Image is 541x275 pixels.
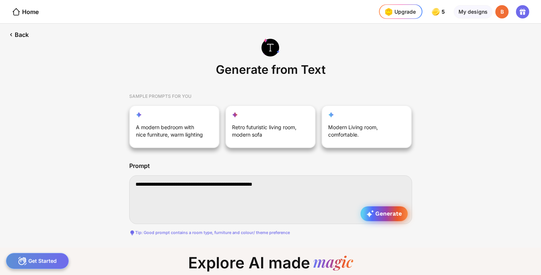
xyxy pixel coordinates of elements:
div: Get Started [6,253,69,269]
img: upgrade-nav-btn-icon.gif [383,6,394,18]
div: magic [313,254,353,272]
div: Upgrade [383,6,416,18]
div: Modern Living room, comfortable. [328,124,397,141]
img: fill-up-your-space-star-icon.svg [232,112,238,118]
div: Prompt [129,163,150,169]
div: Generate from Text [213,61,329,82]
img: reimagine-star-icon.svg [136,112,142,118]
div: Retro futuristic living room, modern sofa [232,124,301,141]
span: 5 [442,9,446,15]
div: B [495,5,509,18]
img: customization-star-icon.svg [328,112,334,118]
div: A modern bedroom with nice furniture, warm lighting [136,124,205,141]
img: generate-from-text-icon.svg [261,38,280,56]
div: Tip: Good prompt contains a room type, furniture and colour/ theme preference [129,230,412,236]
div: SAMPLE PROMPTS FOR YOU [129,87,412,105]
span: Generate [366,210,402,217]
div: My designs [454,5,492,18]
div: Home [12,7,39,16]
